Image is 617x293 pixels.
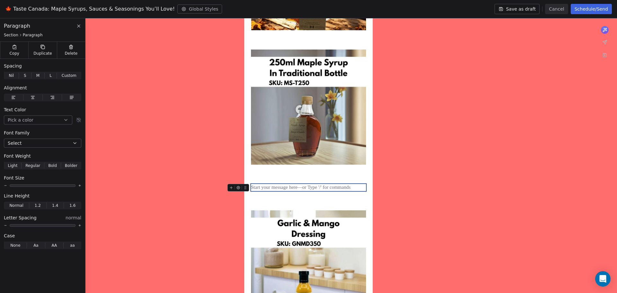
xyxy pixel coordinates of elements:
span: Font Weight [4,153,31,159]
span: Letter Spacing [4,215,37,221]
span: Light [8,163,17,169]
span: Paragraph [4,22,30,30]
span: 1.2 [35,203,41,208]
button: Save as draft [495,4,540,14]
span: 1.6 [69,203,76,208]
span: Aa [33,243,39,248]
span: Text Color [4,106,26,113]
span: AA [51,243,57,248]
span: M [36,73,40,78]
span: normal [66,215,81,221]
span: Duplicate [33,51,52,56]
button: Cancel [545,4,568,14]
span: S [24,73,26,78]
span: Bolder [65,163,77,169]
span: Normal [9,203,23,208]
span: Paragraph [23,32,43,38]
span: Case [4,233,15,239]
span: L [49,73,52,78]
span: None [10,243,20,248]
span: Custom [62,73,76,78]
span: Delete [65,51,78,56]
button: Pick a color [4,115,72,124]
span: Copy [9,51,19,56]
div: Open Intercom Messenger [595,271,611,287]
span: Nil [9,73,14,78]
span: Font Family [4,130,30,136]
span: Spacing [4,63,22,69]
span: Section [4,32,18,38]
span: 1.4 [52,203,58,208]
span: Font Size [4,175,24,181]
span: Bold [48,163,57,169]
span: 🍁 Taste Canada: Maple Syrups, Sauces & Seasonings You’ll Love! [5,5,175,13]
span: Line Height [4,193,30,199]
span: aa [70,243,75,248]
button: Global Styles [177,5,222,14]
span: Alignment [4,85,27,91]
button: Schedule/Send [571,4,612,14]
span: Regular [25,163,40,169]
span: Select [8,140,22,146]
